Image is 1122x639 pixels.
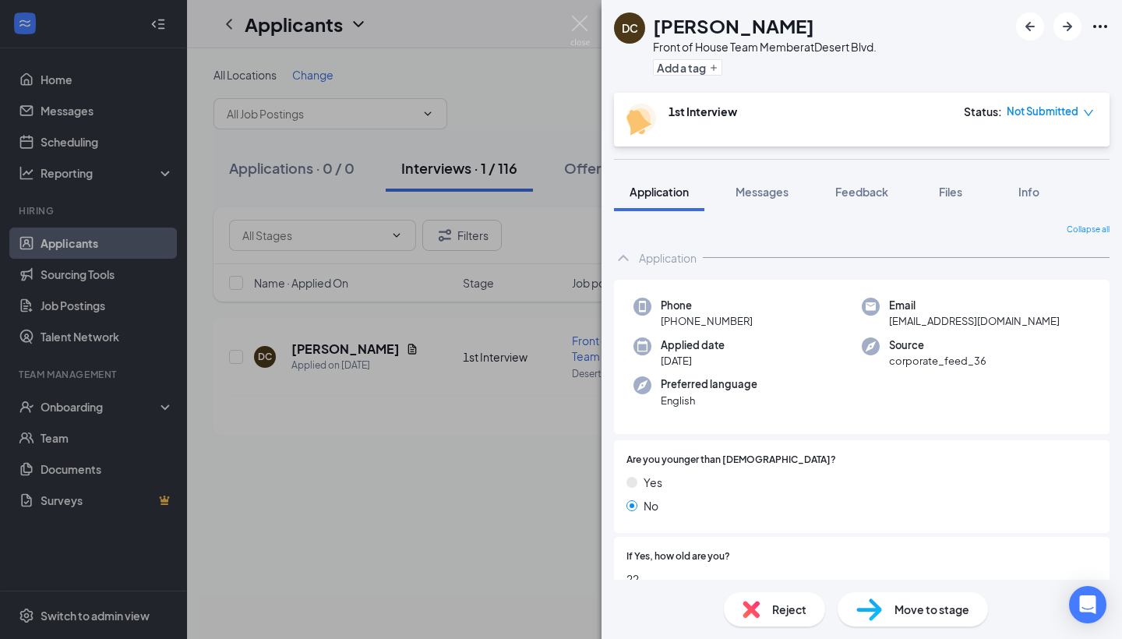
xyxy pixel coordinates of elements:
[653,39,877,55] div: Front of House Team Member at Desert Blvd.
[626,453,836,468] span: Are you younger than [DEMOGRAPHIC_DATA]?
[889,313,1060,329] span: [EMAIL_ADDRESS][DOMAIN_NAME]
[889,353,986,369] span: corporate_feed_36
[614,249,633,267] svg: ChevronUp
[644,497,658,514] span: No
[889,298,1060,313] span: Email
[1091,17,1110,36] svg: Ellipses
[1067,224,1110,236] span: Collapse all
[644,474,662,491] span: Yes
[709,63,718,72] svg: Plus
[661,298,753,313] span: Phone
[1069,586,1106,623] div: Open Intercom Messenger
[772,601,806,618] span: Reject
[835,185,888,199] span: Feedback
[639,250,697,266] div: Application
[661,337,725,353] span: Applied date
[1058,17,1077,36] svg: ArrowRight
[661,376,757,392] span: Preferred language
[1021,17,1039,36] svg: ArrowLeftNew
[669,104,737,118] b: 1st Interview
[736,185,789,199] span: Messages
[630,185,689,199] span: Application
[661,353,725,369] span: [DATE]
[661,313,753,329] span: [PHONE_NUMBER]
[622,20,638,36] div: DC
[964,104,1002,119] div: Status :
[653,12,814,39] h1: [PERSON_NAME]
[889,337,986,353] span: Source
[661,393,757,408] span: English
[1083,108,1094,118] span: down
[626,549,730,564] span: If Yes, how old are you?
[1016,12,1044,41] button: ArrowLeftNew
[1007,104,1078,119] span: Not Submitted
[626,570,1097,588] span: 22
[653,59,722,76] button: PlusAdd a tag
[939,185,962,199] span: Files
[1053,12,1081,41] button: ArrowRight
[1018,185,1039,199] span: Info
[894,601,969,618] span: Move to stage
